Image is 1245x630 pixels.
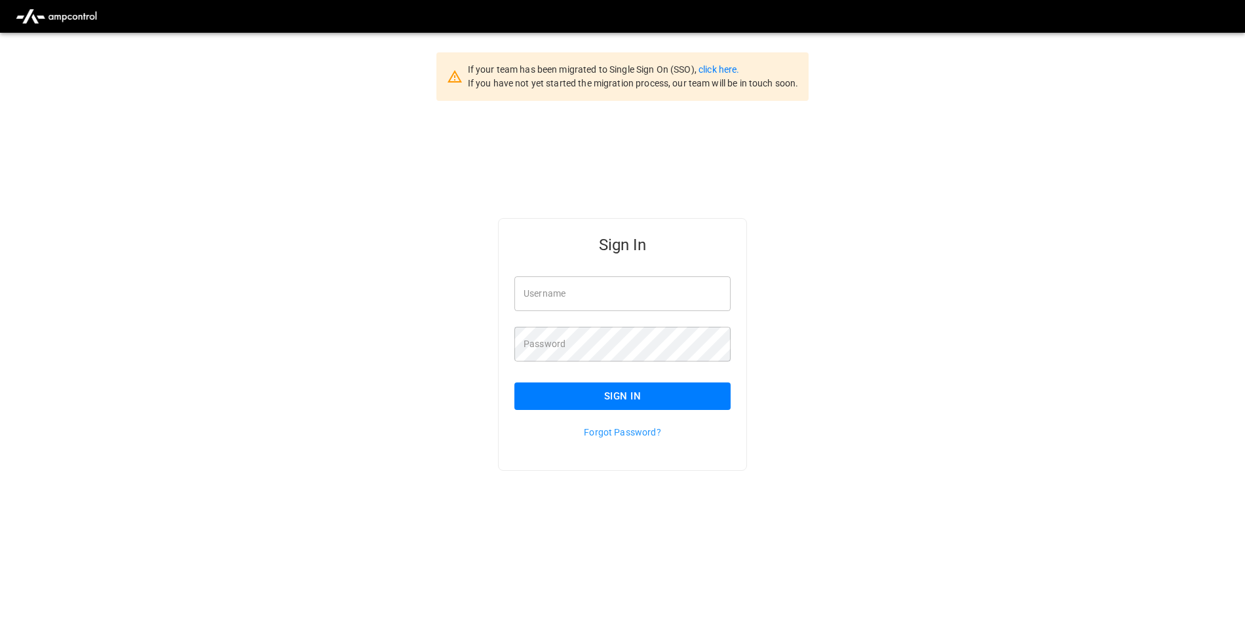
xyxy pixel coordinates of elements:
span: If you have not yet started the migration process, our team will be in touch soon. [468,78,799,88]
button: Sign In [514,382,731,410]
img: ampcontrol.io logo [10,4,102,29]
span: If your team has been migrated to Single Sign On (SSO), [468,64,699,75]
h5: Sign In [514,234,731,255]
a: click here. [699,64,739,75]
p: Forgot Password? [514,426,731,439]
